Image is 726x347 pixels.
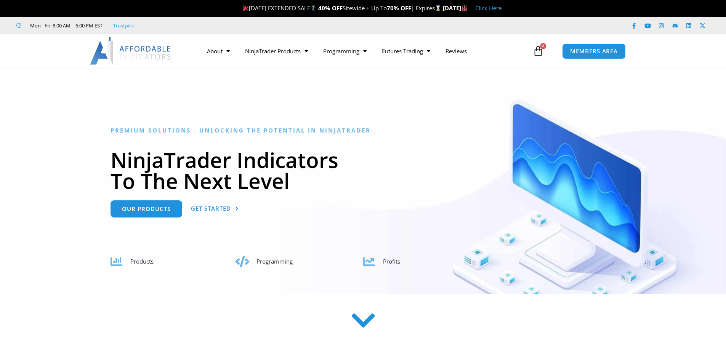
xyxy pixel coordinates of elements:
[237,42,316,60] a: NinjaTrader Products
[462,5,467,11] img: 🏭
[438,42,474,60] a: Reviews
[113,21,135,30] a: Trustpilot
[111,149,615,191] h1: NinjaTrader Indicators To The Next Level
[383,257,400,265] span: Profits
[28,21,103,30] span: Mon - Fri: 8:00 AM – 6:00 PM EST
[540,43,546,49] span: 0
[443,4,468,12] strong: [DATE]
[521,40,555,62] a: 0
[256,257,293,265] span: Programming
[562,43,626,59] a: MEMBERS AREA
[435,5,441,11] img: ⌛
[316,42,374,60] a: Programming
[111,200,182,217] a: Our Products
[122,206,171,212] span: Our Products
[387,4,411,12] strong: 70% OFF
[318,4,343,12] strong: 40% OFF
[311,5,316,11] img: 🏌️‍♂️
[243,5,248,11] img: 🎉
[199,42,531,60] nav: Menu
[374,42,438,60] a: Futures Trading
[191,200,239,217] a: Get Started
[130,257,154,265] span: Products
[570,48,618,54] span: MEMBERS AREA
[199,42,237,60] a: About
[191,206,231,211] span: Get Started
[475,4,502,12] a: Click Here
[241,4,443,12] span: [DATE] EXTENDED SALE Sitewide + Up To | Expires
[90,37,172,65] img: LogoAI | Affordable Indicators – NinjaTrader
[111,127,615,134] h6: Premium Solutions - Unlocking the Potential in NinjaTrader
